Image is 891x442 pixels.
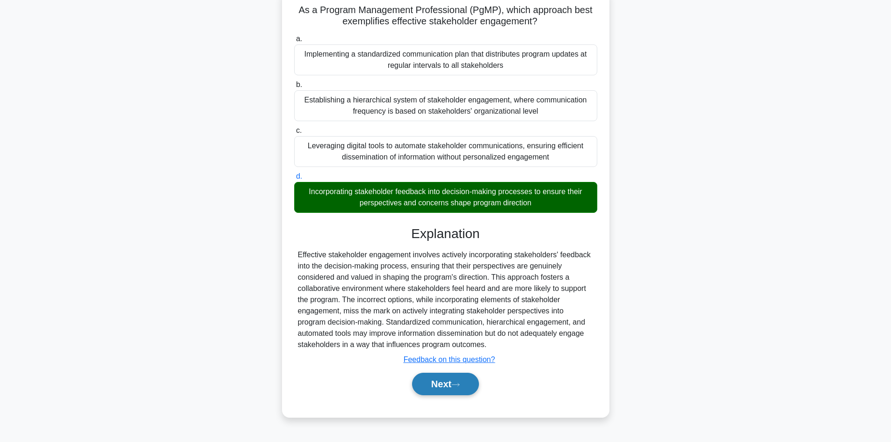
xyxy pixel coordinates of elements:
[412,373,479,395] button: Next
[296,172,302,180] span: d.
[296,126,302,134] span: c.
[298,249,594,350] div: Effective stakeholder engagement involves actively incorporating stakeholders' feedback into the ...
[294,44,597,75] div: Implementing a standardized communication plan that distributes program updates at regular interv...
[300,226,592,242] h3: Explanation
[296,80,302,88] span: b.
[294,136,597,167] div: Leveraging digital tools to automate stakeholder communications, ensuring efficient dissemination...
[296,35,302,43] span: a.
[294,182,597,213] div: Incorporating stakeholder feedback into decision-making processes to ensure their perspectives an...
[293,4,598,28] h5: As a Program Management Professional (PgMP), which approach best exemplifies effective stakeholde...
[404,355,495,363] a: Feedback on this question?
[294,90,597,121] div: Establishing a hierarchical system of stakeholder engagement, where communication frequency is ba...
